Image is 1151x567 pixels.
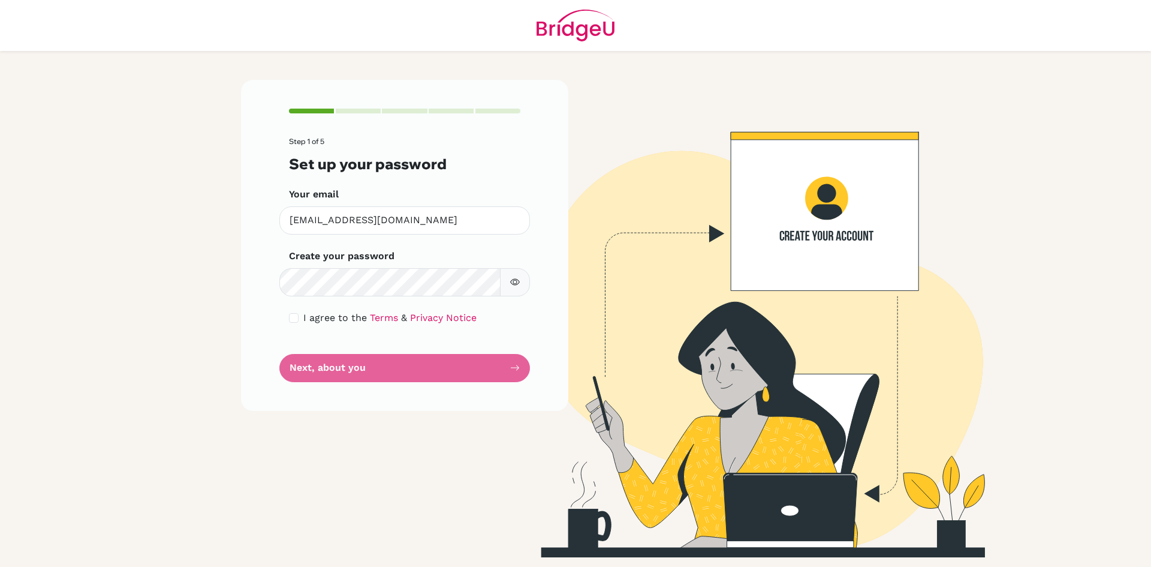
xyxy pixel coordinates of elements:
a: Privacy Notice [410,312,477,323]
span: I agree to the [303,312,367,323]
h3: Set up your password [289,155,520,173]
a: Terms [370,312,398,323]
img: Create your account [405,80,1088,557]
input: Insert your email* [279,206,530,235]
label: Your email [289,187,339,202]
label: Create your password [289,249,394,263]
span: & [401,312,407,323]
span: Step 1 of 5 [289,137,324,146]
